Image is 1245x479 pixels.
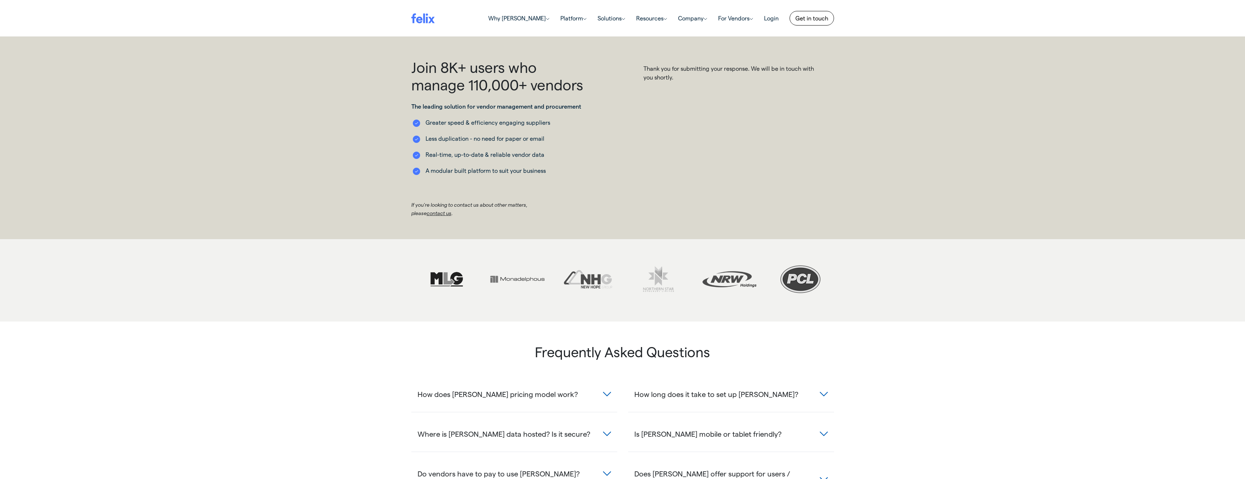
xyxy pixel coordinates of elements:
span: Is [PERSON_NAME] mobile or tablet friendly? [634,428,782,440]
h3: Frequently Asked Questions [411,343,834,366]
a: Why [PERSON_NAME] [483,11,555,26]
div: Thank you for submitting your response. We will be in touch with you shortly. [643,64,818,82]
img: northern star greyscale1 [625,263,692,296]
button: Is [PERSON_NAME] mobile or tablet friendly? [628,423,834,444]
a: For Vendors [713,11,759,26]
h1: Join 8K+ users who manage 110,000+ vendors [411,58,586,93]
button: How does [PERSON_NAME] pricing model work? [411,383,617,405]
strong: The leading solution for vendor management and procurement [411,103,581,110]
span: How long does it take to set up [PERSON_NAME]? [634,388,798,400]
a: Platform [555,11,592,26]
li: A modular built platform to suit your business [411,166,586,175]
a: Company [673,11,713,26]
li: Greater speed & efficiency engaging suppliers [411,118,586,127]
img: nrw greyscale [696,263,763,296]
img: new hope group [555,263,622,296]
a: Solutions [592,11,631,26]
li: Less duplication - no need for paper or email [411,134,586,143]
a: contact us [427,210,451,216]
img: PCL-B&W [767,263,834,296]
img: monadel grey scale [484,263,551,296]
a: Get in touch [790,11,834,26]
button: Where is [PERSON_NAME] data hosted? Is it secure? [411,423,617,444]
span: How does [PERSON_NAME] pricing model work? [418,388,578,400]
p: If you're looking to contact us about other matters, please . [411,201,557,217]
a: Login [759,11,784,26]
li: Real-time, up-to-date & reliable vendor data [411,150,586,159]
img: mlg greyscale [413,263,480,296]
img: felix logo [411,13,435,23]
a: Resources [631,11,673,26]
button: How long does it take to set up [PERSON_NAME]? [628,383,834,405]
span: Where is [PERSON_NAME] data hosted? Is it secure? [418,428,590,440]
